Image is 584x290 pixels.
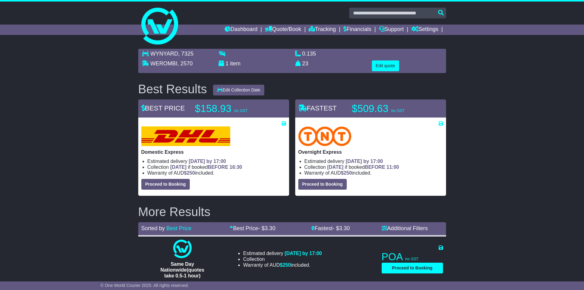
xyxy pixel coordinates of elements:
span: BEFORE [365,164,385,170]
span: BEST PRICE [141,104,185,112]
span: WYNYARD [151,51,178,57]
li: Collection [243,256,322,262]
span: 250 [187,170,195,176]
button: Proceed to Booking [382,263,443,273]
a: Dashboard [225,25,258,35]
a: Additional Filters [382,225,428,231]
p: $509.63 [352,102,429,115]
span: 3.30 [265,225,275,231]
span: © One World Courier 2025. All rights reserved. [101,283,189,288]
span: [DATE] by 17:00 [346,159,383,164]
span: item [230,60,241,67]
li: Collection [147,164,286,170]
a: Best Price [166,225,192,231]
span: [DATE] [170,164,186,170]
span: , 7325 [178,51,193,57]
span: 250 [344,170,352,176]
img: TNT Domestic: Overnight Express [298,126,352,146]
li: Estimated delivery [147,158,286,164]
span: FASTEST [298,104,337,112]
img: One World Courier: Same Day Nationwide(quotes take 0.5-1 hour) [173,240,192,258]
li: Warranty of AUD included. [147,170,286,176]
span: 16:30 [230,164,242,170]
a: Best Price- $3.30 [230,225,275,231]
span: $ [184,170,195,176]
span: Same Day Nationwide(quotes take 0.5-1 hour) [160,261,204,278]
span: BEFORE [208,164,228,170]
li: Warranty of AUD included. [243,262,322,268]
button: Proceed to Booking [141,179,190,190]
span: - $ [258,225,275,231]
span: inc GST [405,257,418,261]
span: if booked [327,164,399,170]
p: $158.93 [195,102,272,115]
span: 1 [226,60,229,67]
p: POA [382,251,443,263]
span: if booked [170,164,242,170]
span: inc GST [391,109,404,113]
a: Settings [411,25,438,35]
span: Sorted by [141,225,165,231]
span: 3.30 [339,225,350,231]
li: Estimated delivery [243,250,322,256]
a: Tracking [309,25,336,35]
li: Warranty of AUD included. [304,170,443,176]
span: WEROMBI [151,60,177,67]
div: Best Results [135,82,210,96]
h2: More Results [138,205,446,218]
span: 23 [302,60,308,67]
span: 11:00 [387,164,399,170]
span: $ [341,170,352,176]
a: Financials [343,25,371,35]
button: Proceed to Booking [298,179,347,190]
span: - $ [333,225,350,231]
p: Overnight Express [298,149,443,155]
span: , 2570 [177,60,193,67]
a: Support [379,25,404,35]
button: Edit Collection Date [213,85,264,95]
a: Fastest- $3.30 [311,225,350,231]
img: DHL: Domestic Express [141,126,230,146]
button: Edit quote [372,60,399,71]
span: 250 [283,262,291,268]
li: Collection [304,164,443,170]
a: Quote/Book [265,25,301,35]
span: [DATE] by 17:00 [284,251,322,256]
span: inc GST [234,109,247,113]
span: [DATE] [327,164,343,170]
span: [DATE] by 17:00 [189,159,226,164]
span: $ [280,262,291,268]
span: 0.135 [302,51,316,57]
p: Domestic Express [141,149,286,155]
li: Estimated delivery [304,158,443,164]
